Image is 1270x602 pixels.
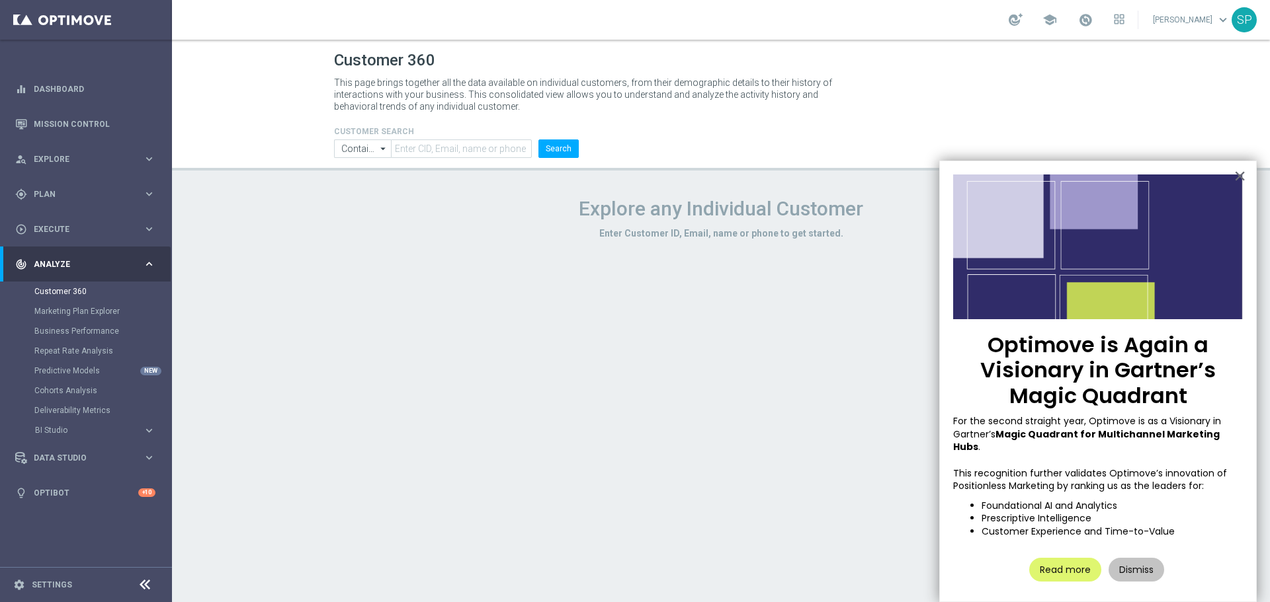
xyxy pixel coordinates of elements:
li: Foundational AI and Analytics [982,500,1243,513]
button: Dismiss [1109,558,1164,582]
i: gps_fixed [15,188,27,200]
li: Prescriptive Intelligence [982,512,1243,525]
h1: Explore any Individual Customer [334,197,1108,221]
i: arrow_drop_down [377,140,390,157]
span: BI Studio [35,426,130,434]
button: Read more [1029,558,1101,582]
div: Dashboard [15,71,155,106]
div: BI Studio [35,426,143,434]
div: Data Studio [15,452,143,464]
div: Mission Control [15,106,155,141]
div: BI Studio [34,420,171,440]
a: Repeat Rate Analysis [34,346,138,356]
button: Search [538,139,579,158]
div: Customer 360 [34,282,171,301]
div: SP [1232,7,1257,32]
div: Cohorts Analysis [34,381,171,400]
span: keyboard_arrow_down [1216,13,1230,27]
div: Optibot [15,475,155,510]
div: Repeat Rate Analysis [34,341,171,361]
span: For the second straight year, Optimove is as a Visionary in Gartner’s [953,414,1224,441]
div: Marketing Plan Explorer [34,301,171,321]
a: Predictive Models [34,365,138,376]
a: Business Performance [34,326,138,336]
div: Plan [15,188,143,200]
input: Contains [334,139,391,158]
i: settings [13,579,25,591]
div: Deliverability Metrics [34,400,171,420]
i: keyboard_arrow_right [143,153,155,165]
a: Customer 360 [34,286,138,297]
span: Data Studio [34,454,143,462]
i: play_circle_outline [15,223,27,235]
i: keyboard_arrow_right [143,424,155,437]
a: Settings [32,581,72,589]
a: Dashboard [34,71,155,106]
span: school [1042,13,1057,27]
span: Explore [34,155,143,163]
a: Deliverability Metrics [34,405,138,416]
span: . [978,440,980,453]
li: Customer Experience and Time-to-Value [982,525,1243,539]
i: keyboard_arrow_right [143,188,155,200]
button: Close [1234,165,1246,186]
h4: CUSTOMER SEARCH [334,127,579,136]
i: keyboard_arrow_right [143,451,155,464]
div: Analyze [15,258,143,270]
i: equalizer [15,83,27,95]
strong: Magic Quadrant for Multichannel Marketing Hubs [953,428,1222,454]
div: +10 [138,488,155,497]
div: Execute [15,223,143,235]
span: Plan [34,190,143,198]
div: NEW [140,367,161,375]
h3: Enter Customer ID, Email, name or phone to get started. [334,227,1108,239]
a: Cohorts Analysis [34,385,138,396]
a: Optibot [34,475,138,510]
i: track_changes [15,258,27,270]
p: This page brings together all the data available on individual customers, from their demographic ... [334,77,843,112]
a: Mission Control [34,106,155,141]
p: This recognition further validates Optimove’s innovation of Positionless Marketing by ranking us ... [953,467,1243,493]
i: person_search [15,153,27,165]
a: [PERSON_NAME] [1152,10,1232,30]
div: Predictive Models [34,361,171,381]
div: Business Performance [34,321,171,341]
i: keyboard_arrow_right [143,258,155,270]
span: Execute [34,225,143,233]
p: Optimove is Again a Visionary in Gartner’s Magic Quadrant [953,332,1243,408]
input: Enter CID, Email, name or phone [391,139,532,158]
span: Analyze [34,260,143,268]
i: keyboard_arrow_right [143,223,155,235]
div: Explore [15,153,143,165]
h1: Customer 360 [334,51,1108,70]
i: lightbulb [15,487,27,499]
a: Marketing Plan Explorer [34,306,138,317]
